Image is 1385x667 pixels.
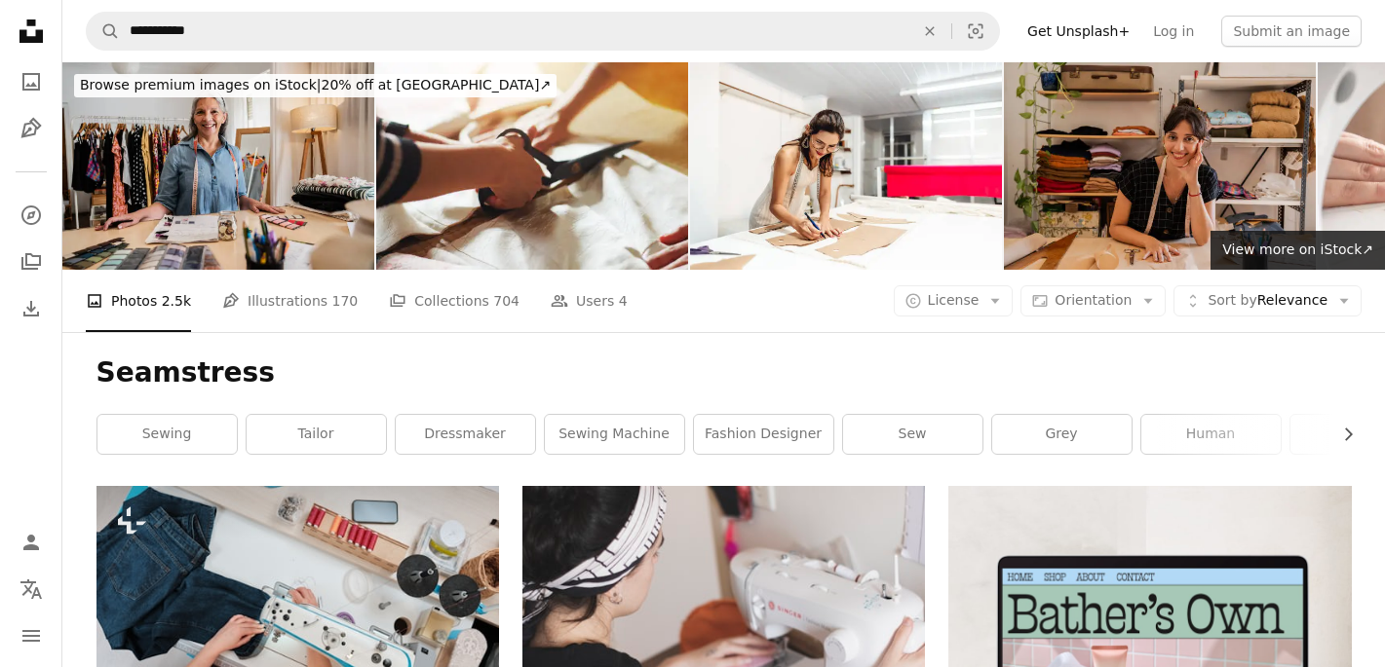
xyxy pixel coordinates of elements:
a: fashion designer [694,415,833,454]
a: sew [843,415,982,454]
a: Photos [12,62,51,101]
button: Menu [12,616,51,655]
span: Browse premium images on iStock | [80,77,321,93]
img: Portrait of a senior woman working on an atelier [62,62,374,270]
button: Search Unsplash [87,13,120,50]
a: Download History [12,289,51,328]
a: sewing [97,415,237,454]
span: Sort by [1208,292,1256,308]
span: 20% off at [GEOGRAPHIC_DATA] ↗ [80,77,551,93]
span: 170 [332,290,359,312]
button: Visual search [952,13,999,50]
a: Log in / Sign up [12,523,51,562]
span: License [928,292,980,308]
a: tailor [247,415,386,454]
a: Users 4 [551,270,628,332]
a: View more on iStock↗ [1211,231,1385,270]
span: View more on iStock ↗ [1222,241,1373,257]
a: Get Unsplash+ [1016,16,1141,47]
button: Clear [908,13,951,50]
a: dressmaker [396,415,535,454]
a: Collections 704 [389,270,519,332]
a: sewing machine [545,415,684,454]
button: Orientation [1020,285,1166,316]
button: License [894,285,1014,316]
a: woman in black long sleeve shirt sewing [522,617,925,635]
a: Illustrations [12,109,51,148]
span: 704 [493,290,519,312]
span: 4 [619,290,628,312]
a: Log in [1141,16,1206,47]
button: scroll list to the right [1330,415,1352,454]
button: Sort byRelevance [1173,285,1362,316]
a: a woman is working on a sewing machine [96,611,499,628]
h1: Seamstress [96,355,1352,390]
a: human [1141,415,1281,454]
img: Fabric, hands and team of women with scissors for kimono design, manufacturing or help learning t... [376,62,688,270]
span: Orientation [1055,292,1132,308]
button: Language [12,570,51,609]
a: Browse premium images on iStock|20% off at [GEOGRAPHIC_DATA]↗ [62,62,568,109]
img: Portrait of a mid adult woman on an atelier [1004,62,1316,270]
button: Submit an image [1221,16,1362,47]
a: Collections [12,242,51,281]
form: Find visuals sitewide [86,12,1000,51]
a: Explore [12,196,51,235]
span: Relevance [1208,291,1327,311]
a: Illustrations 170 [222,270,358,332]
a: grey [992,415,1132,454]
img: Clothing designer preparing patterns [690,62,1002,270]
